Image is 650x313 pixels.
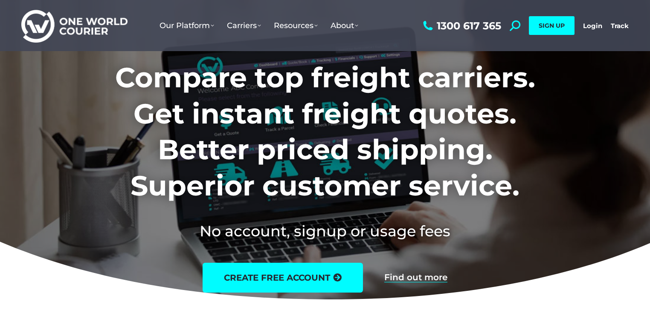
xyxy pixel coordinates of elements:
[59,221,592,241] h2: No account, signup or usage fees
[384,273,447,282] a: Find out more
[539,22,565,29] span: SIGN UP
[221,12,267,39] a: Carriers
[160,21,214,30] span: Our Platform
[21,9,128,43] img: One World Courier
[203,263,363,293] a: create free account
[59,60,592,204] h1: Compare top freight carriers. Get instant freight quotes. Better priced shipping. Superior custom...
[611,22,629,30] a: Track
[529,16,575,35] a: SIGN UP
[274,21,318,30] span: Resources
[227,21,261,30] span: Carriers
[324,12,365,39] a: About
[153,12,221,39] a: Our Platform
[331,21,358,30] span: About
[267,12,324,39] a: Resources
[421,20,501,31] a: 1300 617 365
[583,22,602,30] a: Login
